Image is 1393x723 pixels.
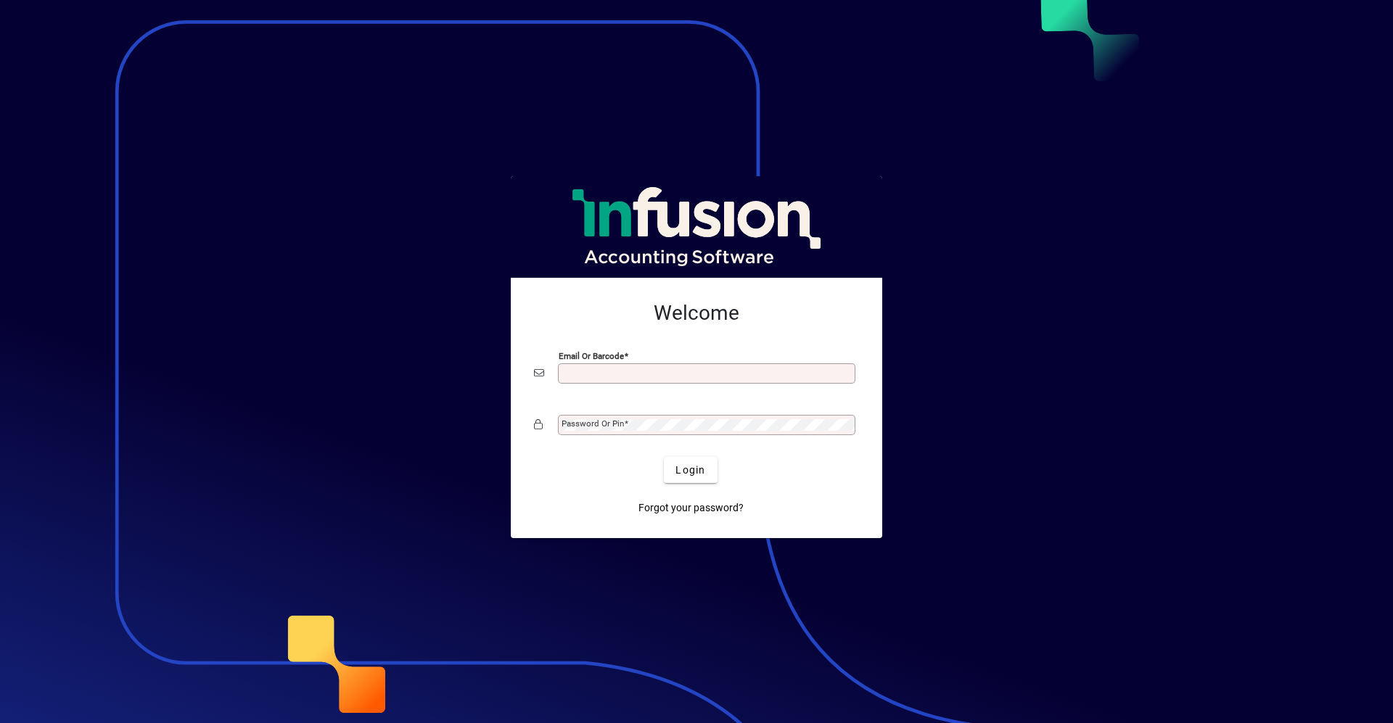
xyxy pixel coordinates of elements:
[559,351,624,361] mat-label: Email or Barcode
[638,500,744,516] span: Forgot your password?
[664,457,717,483] button: Login
[534,301,859,326] h2: Welcome
[633,495,749,521] a: Forgot your password?
[675,463,705,478] span: Login
[562,418,624,429] mat-label: Password or Pin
